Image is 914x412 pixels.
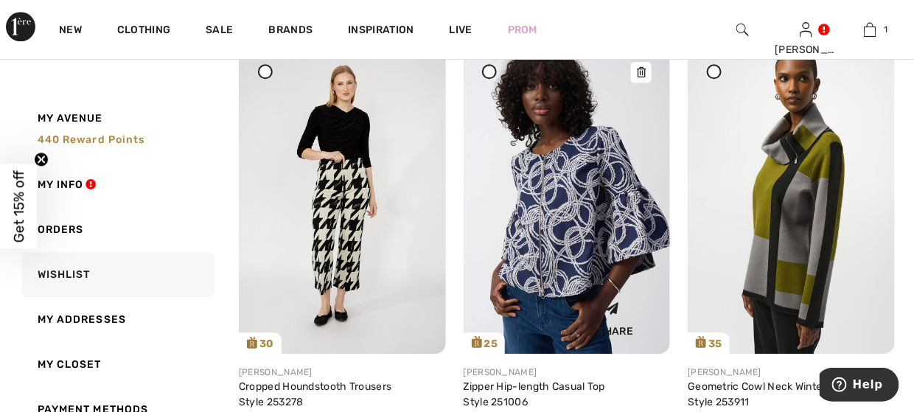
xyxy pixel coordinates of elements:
[19,342,214,387] a: My Closet
[464,43,671,353] img: joseph-ribkoff-jackets-blazers-navy-offwhite_251006_2_356c_search.jpg
[239,43,446,354] a: 30
[688,43,895,353] img: joseph-ribkoff-tops-black-artichoke-grey_253911a_2_f308_search.jpg
[884,23,887,36] span: 1
[800,22,812,36] a: Sign In
[775,42,837,57] div: [PERSON_NAME]
[19,252,214,297] a: Wishlist
[19,207,214,252] a: Orders
[19,162,214,207] a: My Info
[34,152,49,167] button: Close teaser
[736,21,749,38] img: search the website
[117,24,170,39] a: Clothing
[688,43,895,353] a: 35
[38,111,103,126] span: My Avenue
[820,368,899,405] iframe: Opens a widget where you can find more information
[239,366,446,379] div: [PERSON_NAME]
[464,43,671,353] a: 25
[464,366,671,379] div: [PERSON_NAME]
[688,366,895,379] div: [PERSON_NAME]
[508,22,537,38] a: Prom
[59,24,82,39] a: New
[10,170,27,242] span: Get 15% off
[839,21,901,38] a: 1
[6,12,35,41] img: 1ère Avenue
[572,290,660,343] div: Share
[450,22,472,38] a: Live
[239,380,391,408] a: Cropped Houndstooth Trousers Style 253278
[239,43,446,354] img: frank-lyman-pants-beige-black_6281253278_1_7055_search.jpg
[464,380,605,408] a: Zipper Hip-length Casual Top Style 251006
[38,133,145,146] span: 440 Reward points
[19,297,214,342] a: My Addresses
[206,24,233,39] a: Sale
[688,380,846,408] a: Geometric Cowl Neck Winter Top Style 253911
[269,24,313,39] a: Brands
[864,21,876,38] img: My Bag
[800,21,812,38] img: My Info
[348,24,414,39] span: Inspiration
